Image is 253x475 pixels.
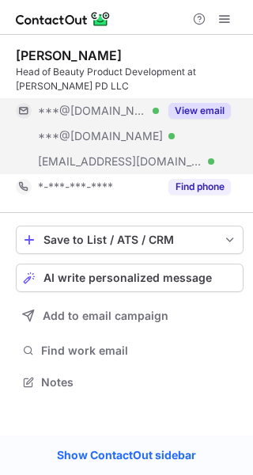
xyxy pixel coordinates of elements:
[38,154,202,169] span: [EMAIL_ADDRESS][DOMAIN_NAME]
[16,340,244,362] button: Find work email
[168,179,231,195] button: Reveal Button
[41,375,237,389] span: Notes
[16,9,111,28] img: ContactOut v5.3.10
[38,129,163,143] span: ***@[DOMAIN_NAME]
[38,104,147,118] span: ***@[DOMAIN_NAME]
[16,302,244,330] button: Add to email campaign
[16,65,244,93] div: Head of Beauty Product Development at [PERSON_NAME] PD LLC
[16,47,122,63] div: [PERSON_NAME]
[43,310,168,322] span: Add to email campaign
[41,344,237,358] span: Find work email
[43,272,212,284] span: AI write personalized message
[16,226,244,254] button: save-profile-one-click
[41,443,212,467] a: Show ContactOut sidebar
[16,264,244,292] button: AI write personalized message
[16,371,244,393] button: Notes
[168,103,231,119] button: Reveal Button
[43,234,216,246] div: Save to List / ATS / CRM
